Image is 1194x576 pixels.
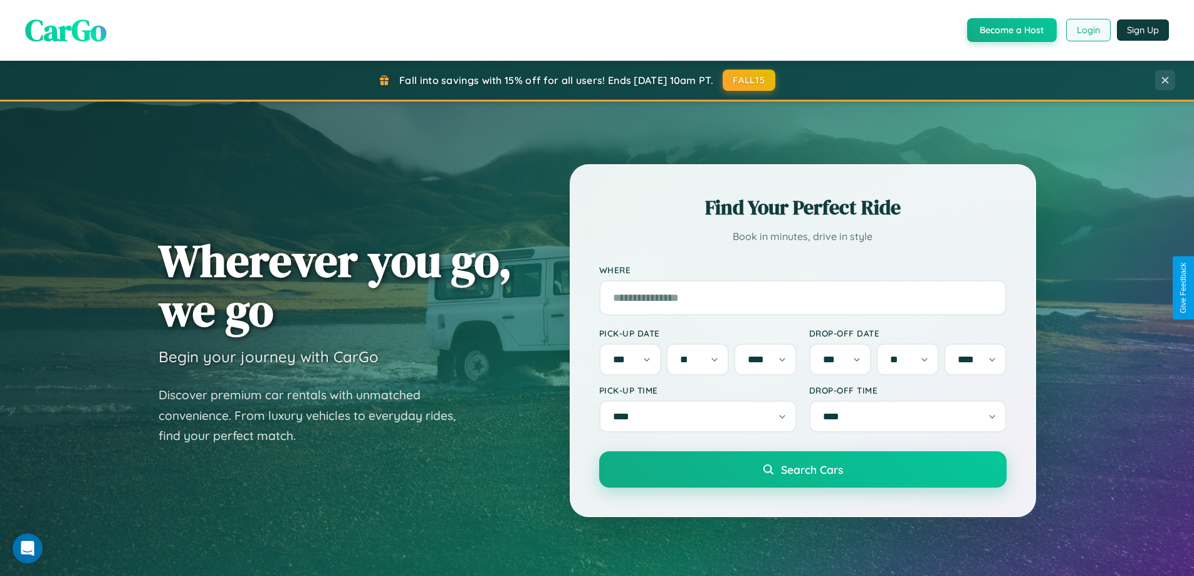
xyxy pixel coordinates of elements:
label: Drop-off Time [809,385,1007,395]
h2: Find Your Perfect Ride [599,194,1007,221]
button: FALL15 [723,70,775,91]
button: Login [1066,19,1111,41]
span: Fall into savings with 15% off for all users! Ends [DATE] 10am PT. [399,74,713,86]
label: Pick-up Date [599,328,797,338]
p: Discover premium car rentals with unmatched convenience. From luxury vehicles to everyday rides, ... [159,385,472,446]
label: Where [599,264,1007,275]
h3: Begin your journey with CarGo [159,347,379,366]
button: Search Cars [599,451,1007,488]
h1: Wherever you go, we go [159,236,512,335]
span: Search Cars [781,463,843,476]
iframe: Intercom live chat [13,533,43,563]
button: Become a Host [967,18,1057,42]
button: Sign Up [1117,19,1169,41]
p: Book in minutes, drive in style [599,228,1007,246]
div: Give Feedback [1179,263,1188,313]
label: Pick-up Time [599,385,797,395]
span: CarGo [25,9,107,51]
label: Drop-off Date [809,328,1007,338]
